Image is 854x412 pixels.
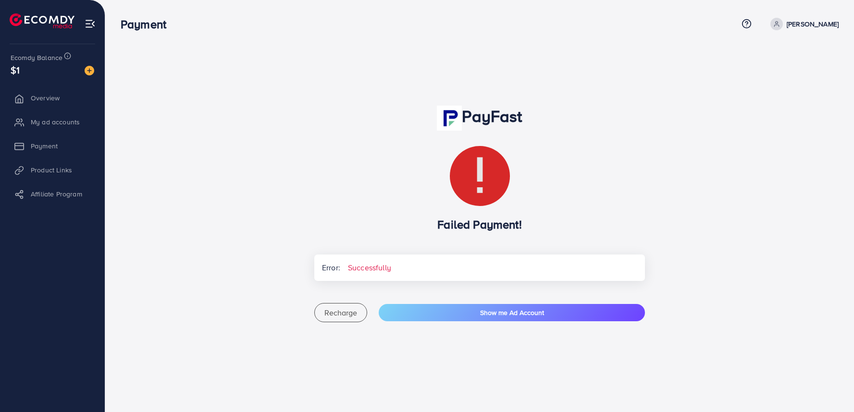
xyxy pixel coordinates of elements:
[314,106,645,131] h1: PayFast
[314,254,340,281] span: Error:
[480,308,544,317] span: Show me Ad Account
[314,303,367,322] button: Recharge
[11,63,20,77] span: $1
[767,18,839,30] a: [PERSON_NAME]
[379,304,645,321] button: Show me Ad Account
[437,106,462,131] img: PayFast
[340,254,399,281] span: Successfully
[324,307,357,318] span: Recharge
[787,18,839,30] p: [PERSON_NAME]
[314,218,645,231] h3: Failed Payment!
[10,13,74,28] img: logo
[85,18,96,29] img: menu
[11,53,62,62] span: Ecomdy Balance
[85,66,94,75] img: image
[121,17,174,31] h3: Payment
[450,146,510,206] img: Error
